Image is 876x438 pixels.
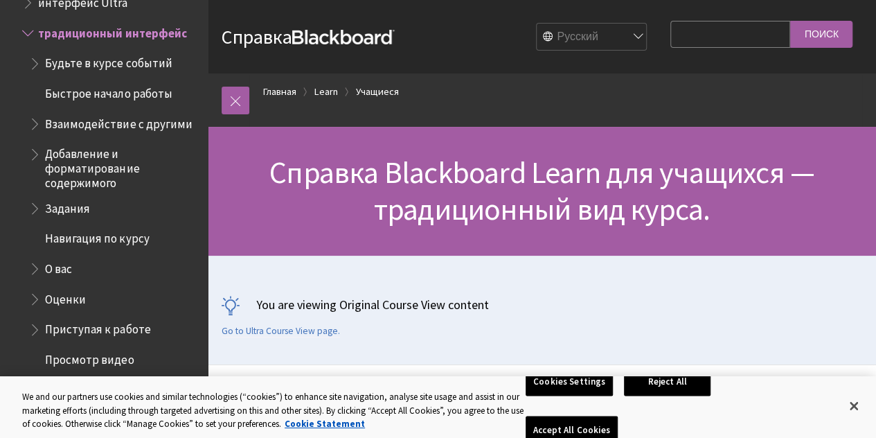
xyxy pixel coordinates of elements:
span: Приступая к работе [45,317,150,336]
span: Взаимодействие с другими [45,112,192,131]
p: You are viewing Original Course View content [222,296,862,313]
button: Close [839,391,869,421]
span: Справка Blackboard Learn для учащихся — традиционный вид курса. [269,153,814,228]
a: More information about your privacy, opens in a new tab [285,418,365,430]
a: Learn [314,83,338,100]
a: Go to Ultra Course View page. [222,325,340,338]
a: Учащиеся [356,83,399,100]
span: Навигация по курсу [45,227,149,245]
span: Быстрое начало работы [45,82,172,100]
input: Поиск [790,21,852,48]
span: Просмотр видео [45,347,134,366]
span: Будьте в курсе событий [45,52,172,71]
a: СправкаBlackboard [222,24,395,49]
button: Reject All [624,367,710,396]
div: We and our partners use cookies and similar technologies (“cookies”) to enhance site navigation, ... [22,390,526,431]
strong: Blackboard [292,30,395,44]
span: О вас [45,256,72,275]
span: Задания [45,196,90,215]
span: Оценки [45,287,86,306]
button: Cookies Settings [526,367,613,396]
span: традиционный интерфейс [38,21,186,40]
a: Главная [263,83,296,100]
span: Добавление и форматирование содержимого [45,143,198,189]
select: Site Language Selector [537,24,647,51]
